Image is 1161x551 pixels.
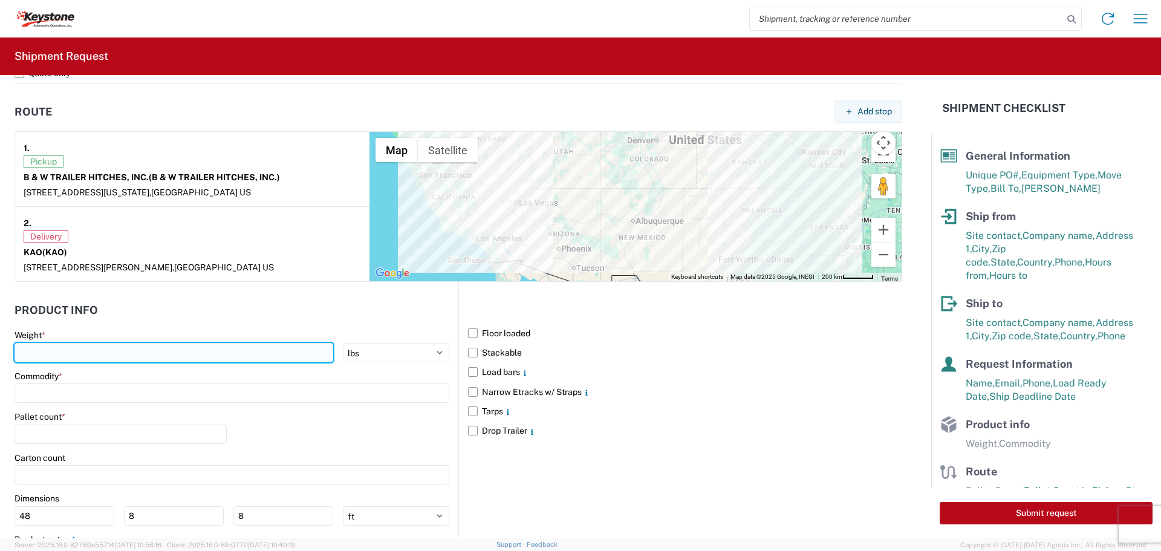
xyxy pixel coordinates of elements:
input: W [124,506,224,526]
span: Ship from [966,210,1016,223]
span: Route [966,465,997,478]
span: Site contact, [966,230,1023,241]
span: Copyright © [DATE]-[DATE] Agistix Inc., All Rights Reserved [960,540,1146,550]
h2: Product Info [15,304,98,316]
span: [PERSON_NAME] [1021,183,1101,194]
span: Product info [966,418,1030,431]
strong: KAO [24,247,67,257]
button: Add stop [834,100,902,123]
span: Phone, [1023,377,1053,389]
span: Pallet Count, [966,485,1024,497]
span: Delivery [24,230,68,243]
a: Feedback [527,541,558,548]
span: 200 km [822,273,842,280]
span: Name, [966,377,995,389]
label: Tarps [468,402,902,421]
button: Show satellite imagery [418,138,478,162]
input: L [15,506,114,526]
span: Server: 2025.16.0-82789e55714 [15,541,161,549]
span: Ship to [966,297,1003,310]
button: Keyboard shortcuts [671,273,723,281]
label: Carton count [15,452,65,463]
label: Floor loaded [468,324,902,343]
label: Dimensions [15,493,59,504]
button: Submit request [940,502,1153,524]
button: Show street map [376,138,418,162]
label: Stackable [468,343,902,362]
strong: B & W TRAILER HITCHES, INC. [24,172,280,182]
span: [STREET_ADDRESS][US_STATE], [24,187,151,197]
label: Drop Trailer [468,421,902,440]
span: Company name, [1023,230,1096,241]
label: Commodity [15,371,62,382]
span: State, [1033,330,1060,342]
h2: Shipment Request [15,49,108,64]
button: Zoom out [871,243,896,267]
span: [DATE] 10:40:19 [248,541,295,549]
span: Weight, [966,438,999,449]
span: Unique PO#, [966,169,1021,181]
span: State, [990,256,1017,268]
span: Company name, [1023,317,1096,328]
span: (KAO) [42,247,67,257]
label: Narrow Etracks w/ Straps [468,382,902,402]
span: [STREET_ADDRESS][PERSON_NAME], [24,262,174,272]
span: Add stop [857,106,892,117]
span: Client: 2025.16.0-8fc0770 [167,541,295,549]
img: Google [372,266,412,281]
span: Pallet Count in Pickup Stops equals Pallet Count in delivery stops [966,485,1152,510]
a: Support [496,541,527,548]
span: Country, [1060,330,1098,342]
span: City, [972,243,992,255]
strong: 2. [24,215,31,230]
label: Product notes [15,534,79,545]
span: Email, [995,377,1023,389]
span: Commodity [999,438,1051,449]
span: City, [972,330,992,342]
button: Map Scale: 200 km per 48 pixels [818,273,877,281]
span: Site contact, [966,317,1023,328]
span: General Information [966,149,1070,162]
h2: Route [15,106,52,118]
input: Shipment, tracking or reference number [750,7,1063,30]
span: [GEOGRAPHIC_DATA] US [151,187,251,197]
span: Phone [1098,330,1125,342]
span: Phone, [1055,256,1085,268]
a: Open this area in Google Maps (opens a new window) [372,266,412,281]
span: (B & W TRAILER HITCHES, INC.) [149,172,280,182]
span: Zip code, [992,330,1033,342]
span: Request Information [966,357,1073,370]
strong: 1. [24,140,30,155]
button: Map camera controls [871,131,896,155]
label: Pallet count [15,411,65,422]
span: [GEOGRAPHIC_DATA] US [174,262,274,272]
span: Equipment Type, [1021,169,1098,181]
a: Terms [881,275,898,282]
span: Map data ©2025 Google, INEGI [730,273,815,280]
span: Hours to [989,270,1027,281]
span: Country, [1017,256,1055,268]
button: Zoom in [871,218,896,242]
span: Bill To, [990,183,1021,194]
span: Ship Deadline Date [989,391,1076,402]
button: Drag Pegman onto the map to open Street View [871,174,896,198]
label: Load bars [468,362,902,382]
span: Pickup [24,155,63,168]
h2: Shipment Checklist [942,101,1065,116]
label: Weight [15,330,45,341]
input: H [233,506,333,526]
span: [DATE] 10:56:16 [114,541,161,549]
